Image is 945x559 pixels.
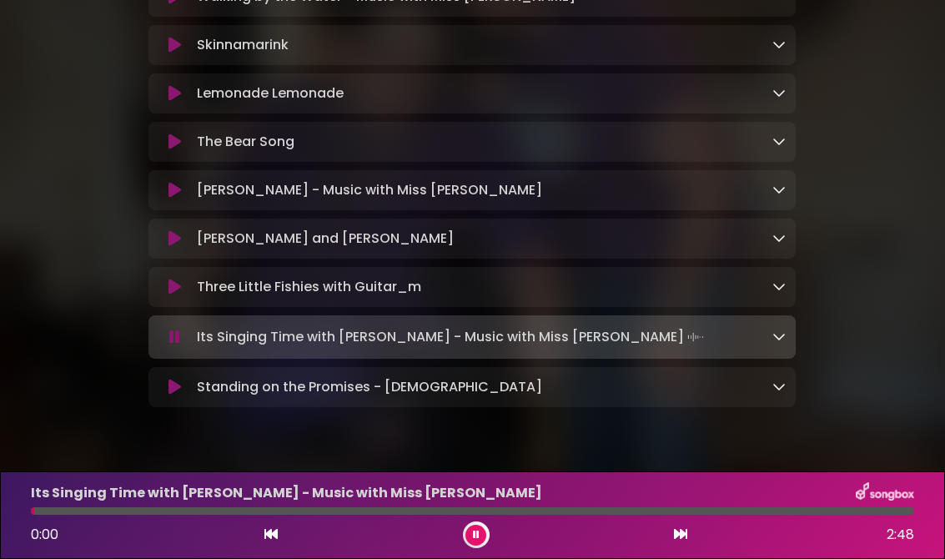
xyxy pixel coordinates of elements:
[197,325,707,349] p: Its Singing Time with [PERSON_NAME] - Music with Miss [PERSON_NAME]
[197,132,294,152] p: The Bear Song
[197,180,542,200] p: [PERSON_NAME] - Music with Miss [PERSON_NAME]
[197,229,454,249] p: [PERSON_NAME] and [PERSON_NAME]
[197,377,542,397] p: Standing on the Promises - [DEMOGRAPHIC_DATA]
[197,35,289,55] p: Skinnamarink
[684,325,707,349] img: waveform4.gif
[197,277,421,297] p: Three Little Fishies with Guitar_m
[197,83,344,103] p: Lemonade Lemonade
